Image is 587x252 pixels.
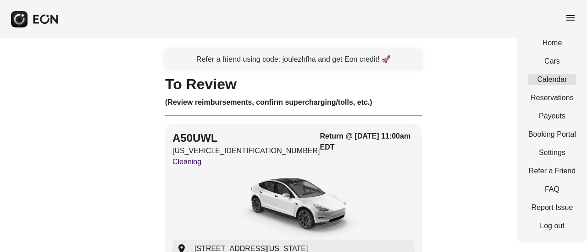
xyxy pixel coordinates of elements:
a: Home [528,38,576,48]
a: Settings [528,147,576,158]
a: Booking Portal [528,129,576,140]
a: Refer a friend using code: joulezhfha and get Eon credit! 🚀 [165,49,422,70]
a: Payouts [528,111,576,122]
a: Report Issue [528,202,576,213]
a: Log out [528,220,576,231]
h1: To Review [165,79,422,90]
p: Cleaning [172,156,320,167]
a: Refer a Friend [528,166,576,177]
p: [US_VEHICLE_IDENTIFICATION_NUMBER] [172,145,320,156]
a: Cars [528,56,576,67]
a: Calendar [528,74,576,85]
h3: (Review reimbursements, confirm supercharging/tolls, etc.) [165,97,422,108]
img: car [225,171,362,240]
h2: A50UWL [172,131,320,145]
a: FAQ [528,184,576,195]
h3: Return @ [DATE] 11:00am EDT [320,131,415,153]
span: menu [565,12,576,23]
a: Reservations [528,92,576,103]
